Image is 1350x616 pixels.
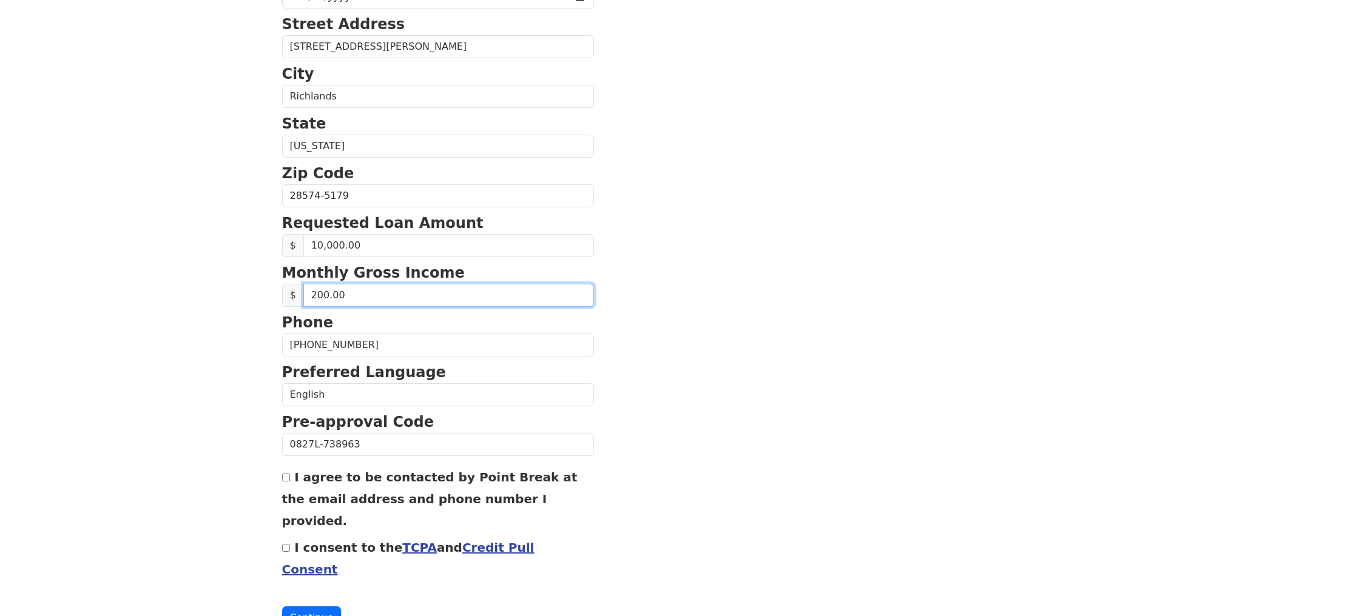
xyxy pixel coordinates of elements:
strong: Phone [282,314,334,331]
strong: Pre-approval Code [282,413,434,430]
span: $ [282,284,304,307]
span: $ [282,234,304,257]
input: Requested Loan Amount [303,234,594,257]
strong: State [282,115,326,132]
input: Zip Code [282,184,594,207]
strong: Street Address [282,16,405,33]
input: (___) ___-____ [282,333,594,357]
input: 0.00 [303,284,594,307]
input: Street Address [282,35,594,58]
strong: Requested Loan Amount [282,215,484,232]
p: Monthly Gross Income [282,262,594,284]
label: I consent to the and [282,540,535,577]
input: Pre-approval Code [282,433,594,456]
a: TCPA [402,540,437,555]
label: I agree to be contacted by Point Break at the email address and phone number I provided. [282,470,578,528]
strong: Zip Code [282,165,354,182]
strong: City [282,65,314,82]
strong: Preferred Language [282,364,446,381]
input: City [282,85,594,108]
